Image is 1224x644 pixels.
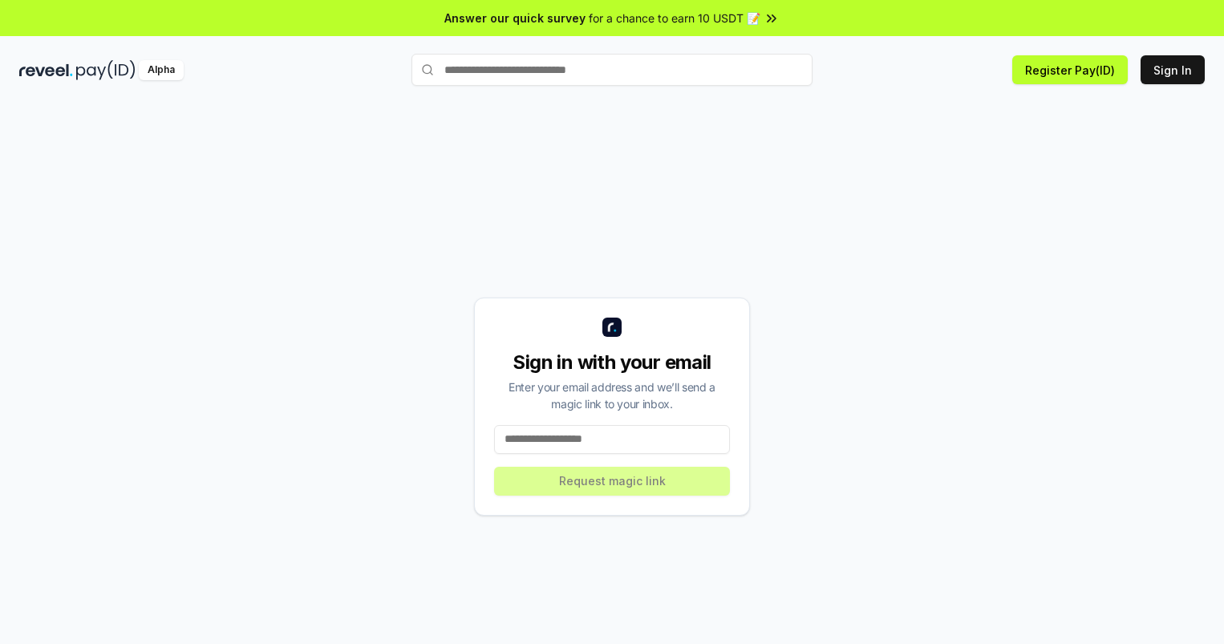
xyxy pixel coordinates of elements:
img: pay_id [76,60,136,80]
span: Answer our quick survey [444,10,586,26]
button: Sign In [1141,55,1205,84]
span: for a chance to earn 10 USDT 📝 [589,10,760,26]
div: Alpha [139,60,184,80]
button: Register Pay(ID) [1012,55,1128,84]
img: logo_small [602,318,622,337]
div: Sign in with your email [494,350,730,375]
div: Enter your email address and we’ll send a magic link to your inbox. [494,379,730,412]
img: reveel_dark [19,60,73,80]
